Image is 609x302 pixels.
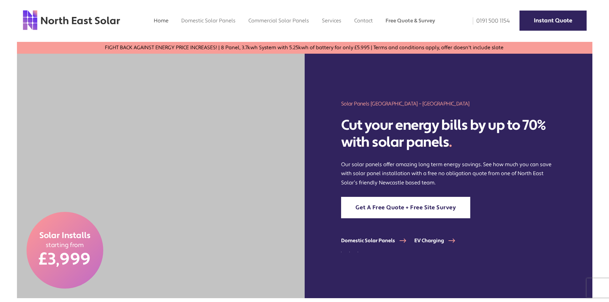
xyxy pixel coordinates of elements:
a: Commercial Solar Panels [248,17,309,24]
span: £3,999 [39,249,91,270]
a: EV Charging [414,237,463,244]
a: Domestic Solar Panels [181,17,236,24]
img: two men holding a solar panel in the north east [17,54,305,298]
a: Contact [354,17,373,24]
img: north east solar logo [22,10,121,31]
span: Solar Installs [39,230,90,241]
a: Get A Free Quote + Free Site Survey [341,197,471,218]
h1: Solar Panels [GEOGRAPHIC_DATA] – [GEOGRAPHIC_DATA] [341,100,556,107]
span: starting from [46,241,84,249]
span: . [449,133,452,151]
a: Home [154,17,168,24]
p: Our solar panels offer amazing long term energy savings. See how much you can save with solar pan... [341,160,556,187]
a: Services [322,17,341,24]
a: 0191 500 1154 [468,17,510,25]
h2: Cut your energy bills by up to 70% with solar panels [341,117,556,151]
img: phone icon [473,17,473,25]
a: Solar Installs starting from £3,999 [27,212,103,289]
a: Free Quote & Survey [386,17,435,24]
a: Instant Quote [519,11,587,31]
a: Domestic Solar Panels [341,237,414,244]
